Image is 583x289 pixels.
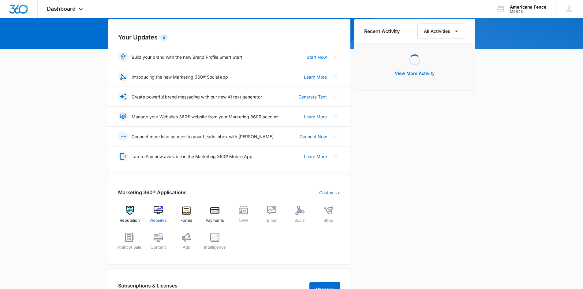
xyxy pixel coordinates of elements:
[510,5,546,9] div: account name
[47,6,76,12] span: Dashboard
[132,113,279,120] p: Manage your Websites 360® website from your Marketing 360® account
[331,132,340,141] button: Close
[323,217,333,224] span: Shop
[160,34,168,41] div: 6
[183,244,190,250] span: Ads
[510,9,546,14] div: account id
[304,74,327,80] a: Learn More
[181,217,192,224] span: Forms
[298,94,327,100] a: Generate Text
[206,217,224,224] span: Payments
[331,72,340,82] button: Close
[175,233,198,255] a: Ads
[203,206,227,228] a: Payments
[132,153,252,160] p: Tap to Pay now available in the Marketing 360® Mobile App
[304,113,327,120] a: Learn More
[120,217,140,224] span: Reputation
[389,66,441,81] button: View More Activity
[203,233,227,255] a: Intelligence
[319,189,340,196] a: Customize
[132,74,228,80] p: Introducing the new Marketing 360® Social app
[149,217,167,224] span: Websites
[288,206,312,228] a: Social
[132,133,274,140] p: Connect more lead sources to your Leads Inbox with [PERSON_NAME]
[146,233,170,255] a: Content
[331,151,340,161] button: Close
[239,217,248,224] span: CRM
[331,112,340,121] button: Close
[307,54,327,60] a: Start Now
[175,206,198,228] a: Forms
[260,206,283,228] a: Email
[151,244,166,250] span: Content
[132,94,262,100] p: Create powerful brand messaging with our new AI text generator
[118,233,142,255] a: Point of Sale
[300,133,327,140] a: Connect Now
[232,206,255,228] a: CRM
[364,28,400,35] h6: Recent Activity
[118,33,340,42] h2: Your Updates
[417,24,465,39] button: All Activities
[294,217,305,224] span: Social
[317,206,340,228] a: Shop
[118,244,141,250] span: Point of Sale
[146,206,170,228] a: Websites
[304,153,327,160] a: Learn More
[204,244,226,250] span: Intelligence
[267,217,277,224] span: Email
[331,92,340,102] button: Close
[118,206,142,228] a: Reputation
[118,189,187,196] h2: Marketing 360® Applications
[132,54,242,60] p: Build your brand with the new Brand Profile Smart Start
[331,52,340,62] button: Close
